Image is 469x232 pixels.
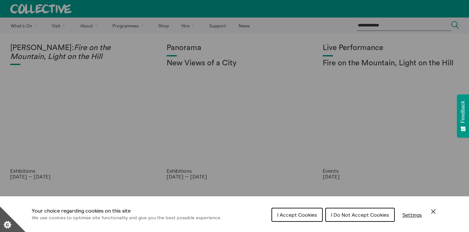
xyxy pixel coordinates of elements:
[429,208,437,215] button: Close Cookie Control
[460,101,466,123] span: Feedback
[277,212,317,218] span: I Accept Cookies
[397,208,427,221] button: Settings
[32,214,222,221] p: We use cookies to optimise site functionality and give you the best possible experience.
[457,94,469,138] button: Feedback - Show survey
[325,208,395,222] button: I Do Not Accept Cookies
[331,212,389,218] span: I Do Not Accept Cookies
[32,207,222,214] h1: Your choice regarding cookies on this site
[402,212,422,218] span: Settings
[271,208,323,222] button: I Accept Cookies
